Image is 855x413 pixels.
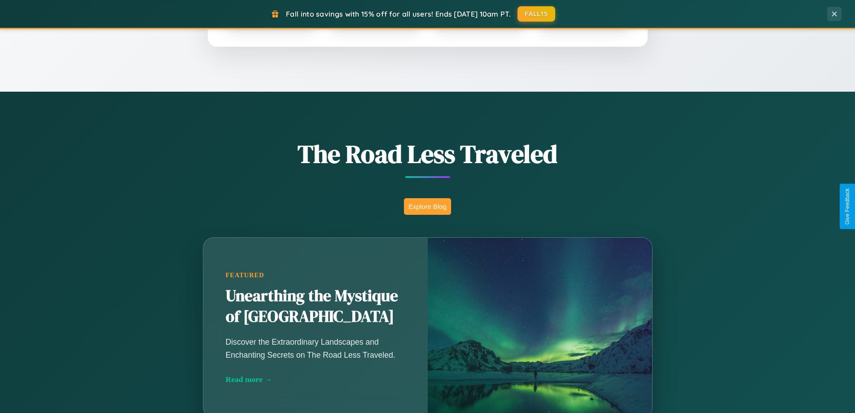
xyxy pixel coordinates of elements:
div: Featured [226,271,405,279]
h2: Unearthing the Mystique of [GEOGRAPHIC_DATA] [226,286,405,327]
button: FALL15 [517,6,555,22]
div: Read more → [226,375,405,384]
button: Explore Blog [404,198,451,215]
span: Fall into savings with 15% off for all users! Ends [DATE] 10am PT. [286,9,511,18]
div: Give Feedback [844,188,851,225]
p: Discover the Extraordinary Landscapes and Enchanting Secrets on The Road Less Traveled. [226,336,405,361]
h1: The Road Less Traveled [158,137,697,171]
